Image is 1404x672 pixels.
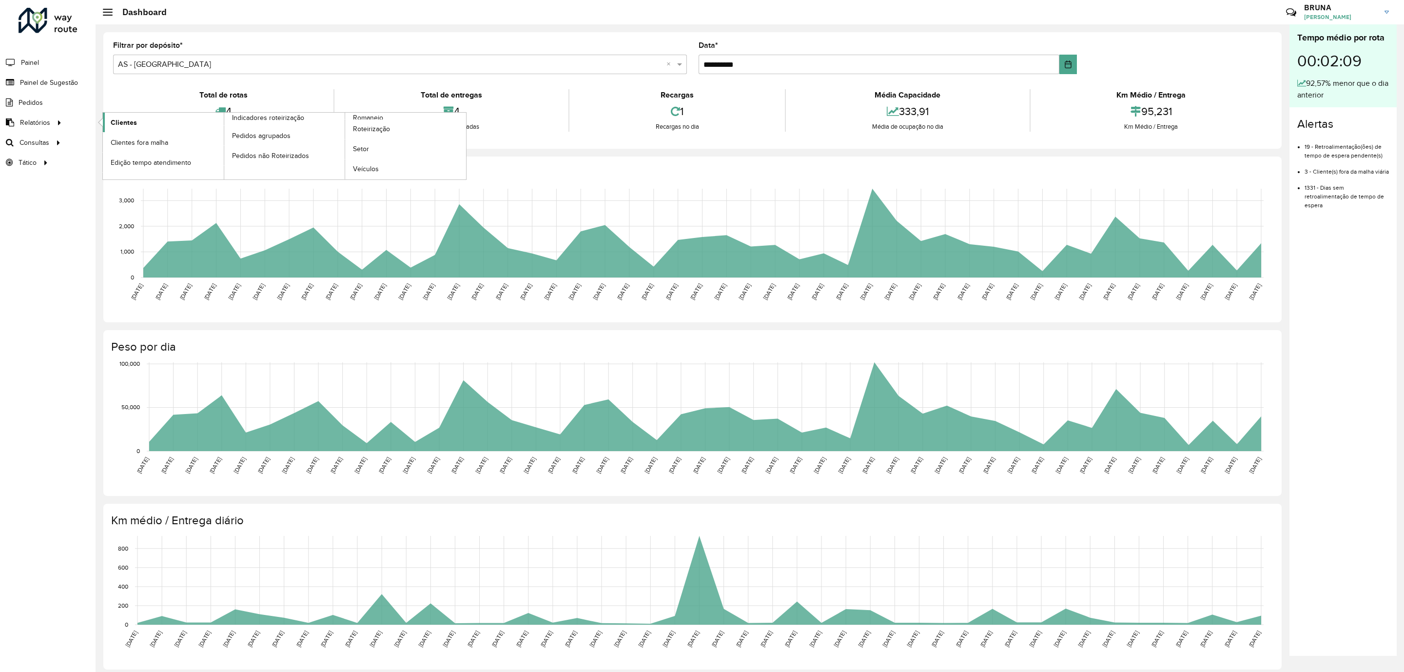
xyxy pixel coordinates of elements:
text: [DATE] [227,282,241,301]
text: [DATE] [859,282,873,301]
text: [DATE] [861,456,875,474]
text: [DATE] [329,456,343,474]
text: [DATE] [450,456,464,474]
text: [DATE] [446,282,460,301]
span: Clear all [666,59,675,70]
text: [DATE] [908,282,922,301]
text: [DATE] [344,630,358,648]
text: 3,000 [119,198,134,204]
text: [DATE] [640,282,654,301]
text: [DATE] [208,456,222,474]
text: [DATE] [885,456,899,474]
text: [DATE] [295,630,309,648]
div: Recargas [572,89,782,101]
span: Romaneio [353,113,383,123]
text: [DATE] [883,282,897,301]
a: Clientes fora malha [103,133,224,152]
div: Km Médio / Entrega [1033,122,1269,132]
label: Filtrar por depósito [113,40,183,51]
text: [DATE] [689,282,703,301]
text: [DATE] [710,630,724,648]
text: [DATE] [716,456,730,474]
text: [DATE] [546,456,561,474]
span: Roteirização [353,124,390,134]
text: [DATE] [1029,282,1043,301]
div: 4 [337,101,565,122]
text: [DATE] [1102,282,1116,301]
text: [DATE] [735,630,749,648]
a: Contato Rápido [1281,2,1302,23]
text: [DATE] [1199,630,1213,648]
text: [DATE] [813,456,827,474]
span: Painel [21,58,39,68]
text: [DATE] [124,630,138,648]
span: Pedidos [19,98,43,108]
span: Painel de Sugestão [20,78,78,88]
h4: Capacidade por dia [111,166,1272,180]
text: [DATE] [759,630,773,648]
text: 800 [118,545,128,552]
button: Choose Date [1059,55,1077,74]
div: 92,57% menor que o dia anterior [1297,78,1389,101]
span: Pedidos agrupados [232,131,291,141]
text: [DATE] [197,630,212,648]
span: Edição tempo atendimento [111,158,191,168]
span: Clientes fora malha [111,138,168,148]
text: [DATE] [154,282,168,301]
text: [DATE] [178,282,193,301]
text: [DATE] [564,630,578,648]
text: [DATE] [692,456,706,474]
text: [DATE] [1078,456,1092,474]
div: Km Médio / Entrega [1033,89,1269,101]
div: Recargas no dia [572,122,782,132]
text: [DATE] [1003,630,1017,648]
h2: Dashboard [113,7,167,18]
text: [DATE] [808,630,822,648]
div: Média de ocupação no dia [788,122,1027,132]
span: Indicadores roteirização [232,113,304,123]
text: [DATE] [857,630,871,648]
text: [DATE] [271,630,285,648]
text: [DATE] [837,456,851,474]
text: [DATE] [1150,630,1164,648]
text: [DATE] [1028,630,1042,648]
text: [DATE] [738,282,752,301]
text: [DATE] [305,456,319,474]
span: Clientes [111,118,137,128]
span: Veículos [353,164,379,174]
text: [DATE] [523,456,537,474]
text: [DATE] [1224,456,1238,474]
text: [DATE] [664,282,679,301]
text: [DATE] [595,456,609,474]
text: 100,000 [119,360,140,367]
h4: Alertas [1297,117,1389,131]
text: [DATE] [539,630,553,648]
text: [DATE] [788,456,802,474]
text: [DATE] [252,282,266,301]
span: Tático [19,158,37,168]
text: [DATE] [256,456,271,474]
text: [DATE] [184,456,198,474]
label: Data [699,40,718,51]
text: [DATE] [470,282,484,301]
text: [DATE] [955,630,969,648]
a: Setor [345,139,466,159]
text: [DATE] [1078,282,1092,301]
text: [DATE] [498,456,512,474]
text: [DATE] [1151,456,1165,474]
text: [DATE] [881,630,896,648]
text: [DATE] [643,456,658,474]
text: [DATE] [1223,630,1237,648]
a: Clientes [103,113,224,132]
text: [DATE] [1006,456,1020,474]
div: 95,231 [1033,101,1269,122]
text: [DATE] [417,630,431,648]
text: [DATE] [906,630,920,648]
a: Roteirização [345,119,466,139]
text: [DATE] [810,282,824,301]
div: Tempo médio por rota [1297,31,1389,44]
div: Total de entregas [337,89,565,101]
text: [DATE] [762,282,776,301]
text: [DATE] [786,282,800,301]
text: [DATE] [1150,282,1165,301]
